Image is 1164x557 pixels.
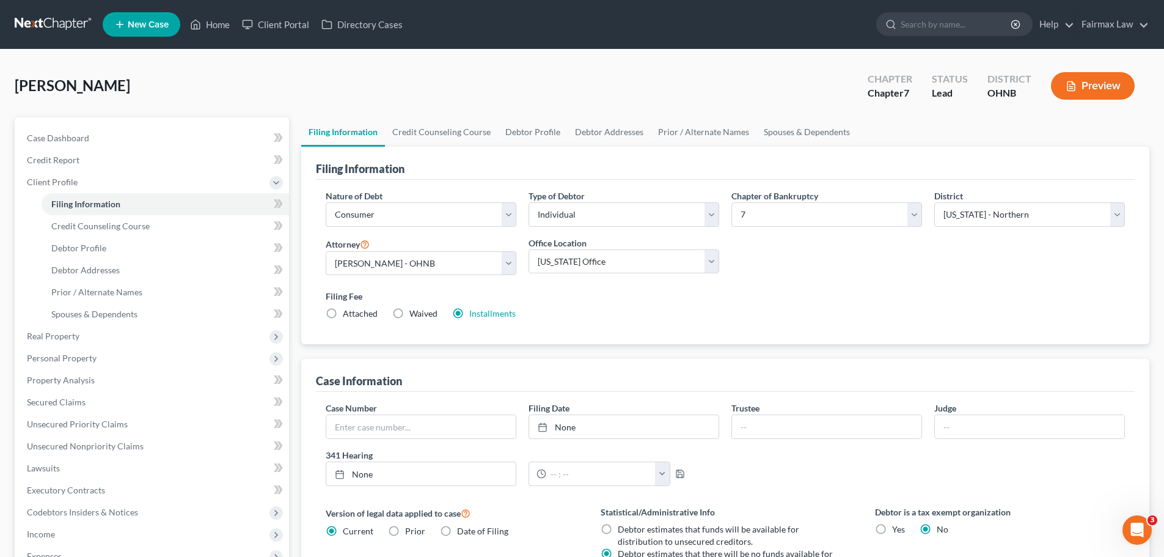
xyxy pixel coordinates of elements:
[17,479,289,501] a: Executory Contracts
[316,374,402,388] div: Case Information
[27,507,138,517] span: Codebtors Insiders & Notices
[546,462,656,485] input: -- : --
[987,72,1031,86] div: District
[529,402,569,415] label: Filing Date
[15,76,130,94] span: [PERSON_NAME]
[17,413,289,435] a: Unsecured Priority Claims
[51,221,150,231] span: Credit Counseling Course
[27,177,78,187] span: Client Profile
[326,190,383,202] label: Nature of Debt
[27,375,95,385] span: Property Analysis
[1148,515,1157,525] span: 3
[51,243,106,253] span: Debtor Profile
[568,117,651,147] a: Debtor Addresses
[469,308,516,319] a: Installments
[326,290,1125,303] label: Filing Fee
[405,526,425,536] span: Prior
[934,190,963,202] label: District
[326,506,576,520] label: Version of legal data applied to case
[315,13,409,35] a: Directory Cases
[892,524,905,534] span: Yes
[316,161,404,176] div: Filing Information
[17,391,289,413] a: Secured Claims
[42,215,289,237] a: Credit Counseling Course
[343,308,378,319] span: Attached
[326,237,370,251] label: Attorney
[618,524,799,547] span: Debtor estimates that funds will be available for distribution to unsecured creditors.
[51,287,142,297] span: Prior / Alternate Names
[42,259,289,281] a: Debtor Addresses
[935,415,1124,438] input: --
[27,331,79,341] span: Real Property
[1122,515,1152,545] iframe: Intercom live chat
[27,485,105,495] span: Executory Contracts
[901,13,1012,35] input: Search by name...
[326,402,377,415] label: Case Number
[868,72,912,86] div: Chapter
[27,353,97,363] span: Personal Property
[320,449,725,462] label: 341 Hearing
[17,369,289,391] a: Property Analysis
[385,117,498,147] a: Credit Counseling Course
[42,237,289,259] a: Debtor Profile
[17,435,289,457] a: Unsecured Nonpriority Claims
[301,117,385,147] a: Filing Information
[932,86,968,100] div: Lead
[51,265,120,275] span: Debtor Addresses
[731,402,760,415] label: Trustee
[27,419,128,429] span: Unsecured Priority Claims
[51,309,137,319] span: Spouses & Dependents
[651,117,756,147] a: Prior / Alternate Names
[1051,72,1135,100] button: Preview
[236,13,315,35] a: Client Portal
[498,117,568,147] a: Debtor Profile
[343,526,373,536] span: Current
[529,190,585,202] label: Type of Debtor
[529,415,719,438] a: None
[17,149,289,171] a: Credit Report
[326,462,516,485] a: None
[409,308,437,319] span: Waived
[731,190,818,202] label: Chapter of Bankruptcy
[51,199,120,209] span: Filing Information
[27,441,144,451] span: Unsecured Nonpriority Claims
[875,506,1125,518] label: Debtor is a tax exempt organization
[27,133,89,143] span: Case Dashboard
[27,463,60,473] span: Lawsuits
[17,457,289,479] a: Lawsuits
[987,86,1031,100] div: OHNB
[937,524,948,534] span: No
[27,529,55,539] span: Income
[42,193,289,215] a: Filing Information
[128,20,169,29] span: New Case
[42,303,289,325] a: Spouses & Dependents
[756,117,857,147] a: Spouses & Dependents
[1033,13,1074,35] a: Help
[326,415,516,438] input: Enter case number...
[732,415,921,438] input: --
[601,506,851,518] label: Statistical/Administrative Info
[27,155,79,165] span: Credit Report
[184,13,236,35] a: Home
[529,237,587,249] label: Office Location
[27,397,86,407] span: Secured Claims
[868,86,912,100] div: Chapter
[42,281,289,303] a: Prior / Alternate Names
[17,127,289,149] a: Case Dashboard
[1075,13,1149,35] a: Fairmax Law
[934,402,956,415] label: Judge
[457,526,508,536] span: Date of Filing
[904,87,909,98] span: 7
[932,72,968,86] div: Status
